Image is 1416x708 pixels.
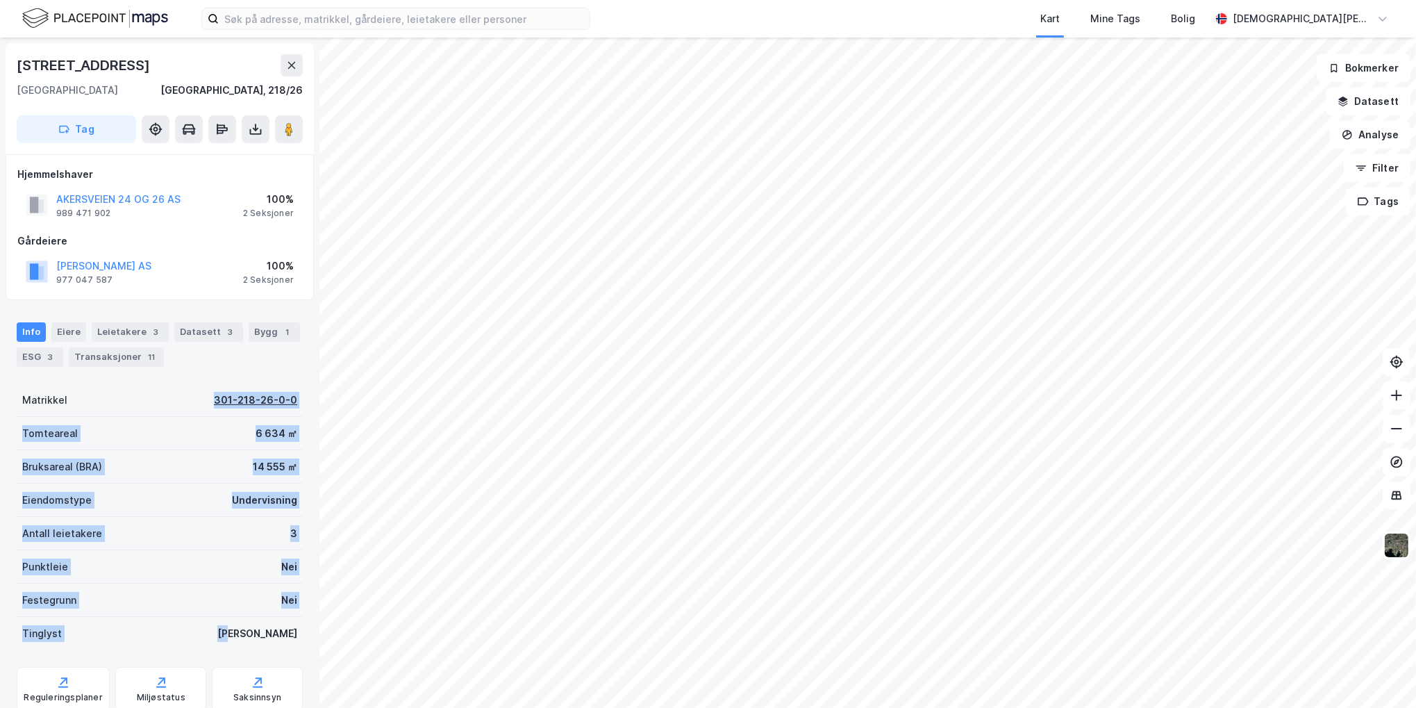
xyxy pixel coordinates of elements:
img: 9k= [1383,532,1410,559]
div: Punktleie [22,559,68,575]
img: logo.f888ab2527a4732fd821a326f86c7f29.svg [22,6,168,31]
div: Festegrunn [22,592,76,609]
div: Miljøstatus [137,692,185,703]
div: Transaksjoner [69,347,164,367]
div: [DEMOGRAPHIC_DATA][PERSON_NAME] [1233,10,1372,27]
button: Tags [1346,188,1410,215]
div: 100% [243,191,294,208]
input: Søk på adresse, matrikkel, gårdeiere, leietakere eller personer [219,8,590,29]
div: Antall leietakere [22,525,102,542]
div: 977 047 587 [56,274,113,286]
div: 3 [149,325,163,339]
div: Saksinnsyn [233,692,281,703]
div: [STREET_ADDRESS] [17,54,153,76]
div: Kart [1040,10,1060,27]
button: Bokmerker [1317,54,1410,82]
div: 3 [224,325,238,339]
div: Bruksareal (BRA) [22,459,102,475]
div: Nei [281,592,297,609]
div: 2 Seksjoner [243,274,294,286]
div: Eiere [51,322,86,342]
div: 100% [243,258,294,274]
button: Filter [1344,154,1410,182]
div: Bolig [1171,10,1195,27]
button: Analyse [1330,121,1410,149]
div: 1 [281,325,294,339]
div: [GEOGRAPHIC_DATA], 218/26 [160,82,303,99]
div: 3 [290,525,297,542]
div: 301-218-26-0-0 [214,392,297,409]
div: [PERSON_NAME] [217,625,297,642]
div: Hjemmelshaver [17,166,302,183]
div: Leietakere [92,322,169,342]
div: Reguleringsplaner [24,692,103,703]
button: Datasett [1326,88,1410,115]
iframe: Chat Widget [1347,641,1416,708]
div: Matrikkel [22,392,67,409]
div: Tinglyst [22,625,62,642]
button: Tag [17,115,136,143]
div: Undervisning [232,492,297,509]
div: Info [17,322,46,342]
div: 6 634 ㎡ [256,425,297,442]
div: 2 Seksjoner [243,208,294,219]
div: 14 555 ㎡ [253,459,297,475]
div: 989 471 902 [56,208,110,219]
div: Bygg [249,322,300,342]
div: Datasett [174,322,243,342]
div: 3 [44,350,58,364]
div: Mine Tags [1090,10,1140,27]
div: Nei [281,559,297,575]
div: 11 [144,350,158,364]
div: [GEOGRAPHIC_DATA] [17,82,118,99]
div: Eiendomstype [22,492,92,509]
div: Tomteareal [22,425,78,442]
div: Gårdeiere [17,233,302,249]
div: ESG [17,347,63,367]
